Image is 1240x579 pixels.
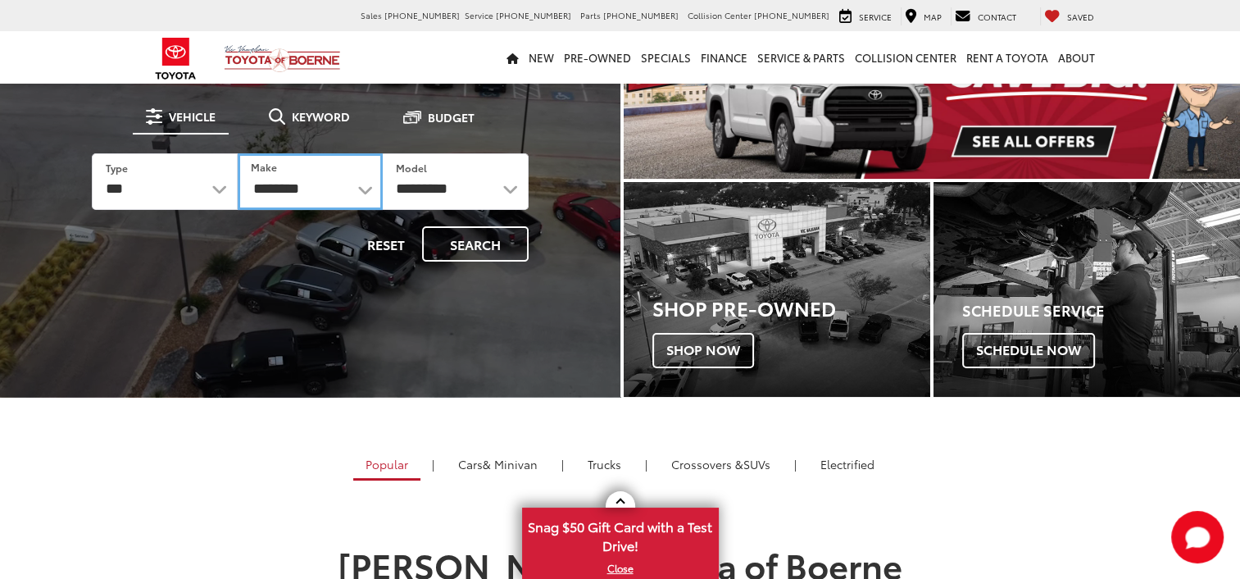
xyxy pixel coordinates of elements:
span: Saved [1067,11,1094,23]
span: Parts [580,9,601,21]
a: Rent a Toyota [961,31,1053,84]
a: Finance [696,31,752,84]
button: Toggle Chat Window [1171,511,1224,563]
a: Schedule Service Schedule Now [933,182,1240,397]
li: | [428,456,438,472]
a: Collision Center [850,31,961,84]
a: Shop Pre-Owned Shop Now [624,182,930,397]
span: Vehicle [169,111,216,122]
span: Crossovers & [671,456,743,472]
label: Make [251,160,277,174]
button: Reset [353,226,419,262]
label: Model [396,161,427,175]
img: Toyota [145,32,207,85]
div: Toyota [933,182,1240,397]
a: SUVs [659,450,783,478]
span: Service [465,9,493,21]
span: Sales [361,9,382,21]
a: New [524,31,559,84]
a: About [1053,31,1100,84]
h3: Shop Pre-Owned [652,297,930,318]
span: Snag $50 Gift Card with a Test Drive! [524,509,717,559]
span: Budget [428,112,475,123]
span: Contact [978,11,1016,23]
a: Service & Parts: Opens in a new tab [752,31,850,84]
span: [PHONE_NUMBER] [384,9,460,21]
svg: Start Chat [1171,511,1224,563]
span: Service [859,11,892,23]
a: Specials [636,31,696,84]
button: Search [422,226,529,262]
span: & Minivan [483,456,538,472]
a: Contact [951,7,1020,25]
a: Pre-Owned [559,31,636,84]
h4: Schedule Service [962,303,1240,319]
a: Home [502,31,524,84]
span: [PHONE_NUMBER] [496,9,571,21]
a: Electrified [808,450,887,478]
a: Map [901,7,946,25]
img: Vic Vaughan Toyota of Boerne [224,44,341,73]
li: | [557,456,568,472]
span: Collision Center [688,9,752,21]
li: | [641,456,652,472]
span: [PHONE_NUMBER] [603,9,679,21]
label: Type [106,161,128,175]
span: Schedule Now [962,333,1095,367]
a: My Saved Vehicles [1040,7,1098,25]
a: Cars [446,450,550,478]
a: Popular [353,450,420,481]
a: Service [835,7,896,25]
span: Shop Now [652,333,754,367]
a: Trucks [575,450,634,478]
li: | [790,456,801,472]
span: Map [924,11,942,23]
span: [PHONE_NUMBER] [754,9,829,21]
div: Toyota [624,182,930,397]
span: Keyword [292,111,350,122]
